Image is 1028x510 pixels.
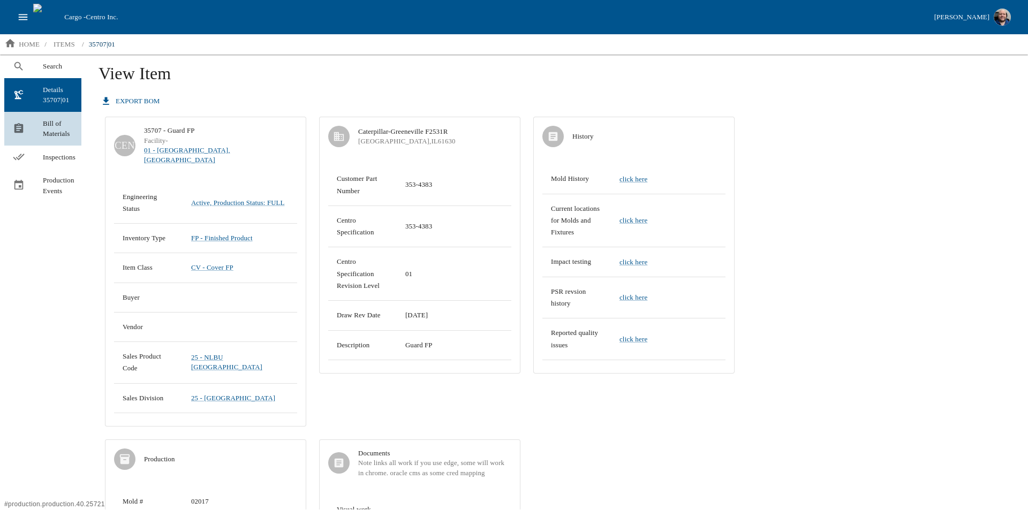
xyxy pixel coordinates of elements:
[4,146,81,169] a: Inspections
[328,330,397,360] td: Description
[144,454,297,464] span: Production
[114,135,135,156] div: CEN
[4,55,81,78] a: Search
[328,164,397,205] td: Customer Part Number
[114,283,183,312] td: Buyer
[397,164,511,205] td: 353-4383
[397,247,511,301] td: 01
[619,335,647,343] a: click here
[542,247,611,277] td: Impact testing
[89,39,115,50] p: 35707|01
[619,293,647,301] a: click here
[13,7,33,27] button: open drawer
[43,175,73,196] span: Production Events
[43,85,73,105] span: Details 35707|01
[619,258,647,266] a: click here
[930,5,1015,29] button: [PERSON_NAME]
[542,277,611,318] td: PSR revsion history
[19,39,40,50] p: home
[4,78,81,112] a: Details 35707|01
[99,92,164,111] button: export BOM
[114,342,183,384] td: Sales Product Code
[619,175,647,183] a: click here
[33,4,60,31] img: cargo logo
[43,61,73,72] span: Search
[43,152,73,163] span: Inspections
[572,132,725,141] span: History
[114,253,183,283] td: Item Class
[4,169,81,202] a: Production Events
[54,39,75,50] p: items
[328,247,397,301] td: Centro Specification Revision Level
[542,194,611,247] td: Current locations for Molds and Fixtures
[328,301,397,330] td: Draw Rev Date
[542,164,611,194] td: Mold History
[397,205,511,247] td: 353-4383
[358,136,511,146] div: [GEOGRAPHIC_DATA] , IL 61630
[144,146,297,165] a: 01 - [GEOGRAPHIC_DATA], [GEOGRAPHIC_DATA]
[934,11,989,24] div: [PERSON_NAME]
[114,182,183,224] td: Engineering Status
[405,311,428,319] span: 11/22/2024 12:00 AM
[619,216,647,224] a: click here
[994,9,1011,26] img: Profile image
[85,36,119,53] a: 35707|01
[144,126,297,135] div: 35707 - Guard FP
[4,112,81,146] a: Bill of Materials
[114,383,183,413] td: Sales Division
[191,234,253,242] a: FP - Finished Product
[397,330,511,360] td: Guard FP
[82,39,84,50] li: /
[60,12,929,22] div: Cargo -
[191,264,233,271] a: CV - Cover FP
[358,458,511,478] span: Note links all work if you use edge, some will work in chrome. oracle cms as some cred mapping
[328,205,397,247] td: Centro Specification
[43,118,73,139] span: Bill of Materials
[358,448,511,458] span: Documents
[44,39,47,50] li: /
[191,199,285,207] a: Active, Production Status: FULL
[144,136,297,165] div: Facility -
[114,224,183,253] td: Inventory Type
[191,394,275,402] a: 25 - [GEOGRAPHIC_DATA]
[86,13,118,21] span: Centro Inc.
[114,312,183,341] td: Vendor
[358,127,511,136] span: Caterpillar-Greeneville F2531R
[191,354,262,371] a: 25 - NLBU [GEOGRAPHIC_DATA]
[99,63,1015,92] h1: View Item
[47,36,81,53] a: items
[542,318,611,360] td: Reported quality issues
